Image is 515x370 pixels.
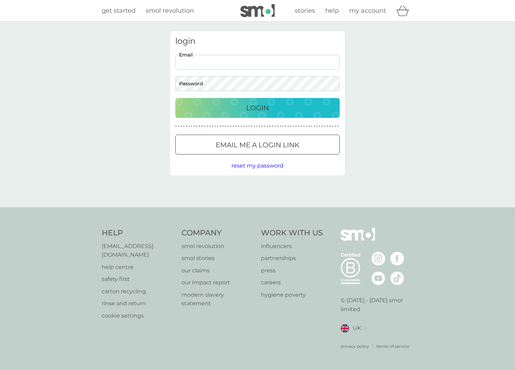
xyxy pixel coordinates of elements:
a: help [325,6,339,16]
p: ● [311,125,313,128]
p: ● [275,125,276,128]
p: ● [233,125,234,128]
p: ● [277,125,278,128]
p: ● [324,125,326,128]
p: ● [293,125,294,128]
span: stories [295,7,315,14]
p: ● [298,125,299,128]
p: ● [316,125,318,128]
p: ● [183,125,185,128]
p: ● [209,125,211,128]
p: ● [262,125,263,128]
p: ● [288,125,289,128]
p: Login [246,102,269,113]
a: carton recycling [102,287,175,296]
p: ● [196,125,198,128]
h4: Company [181,228,254,238]
p: ● [201,125,203,128]
button: reset my password [231,161,284,170]
a: partnerships [261,254,323,263]
p: ● [285,125,286,128]
img: visit the smol Youtube page [372,271,385,285]
p: ● [296,125,297,128]
h3: login [175,36,340,46]
p: ● [212,125,213,128]
p: ● [301,125,302,128]
p: ● [280,125,281,128]
p: hygiene poverty [261,291,323,299]
span: smol revolution [146,7,194,14]
p: ● [188,125,190,128]
img: visit the smol Tiktok page [390,271,404,285]
p: ● [322,125,323,128]
a: rinse and return [102,299,175,308]
a: smol revolution [146,6,194,16]
p: Email me a login link [216,139,299,150]
a: cookie settings [102,311,175,320]
p: ● [186,125,187,128]
p: ● [217,125,218,128]
h4: Help [102,228,175,238]
p: ● [204,125,205,128]
p: ● [267,125,268,128]
p: ● [337,125,339,128]
p: ● [243,125,244,128]
a: influencers [261,242,323,251]
p: ● [272,125,273,128]
p: ● [306,125,307,128]
p: ● [251,125,252,128]
p: ● [214,125,216,128]
img: select a new location [364,326,366,330]
p: ● [193,125,195,128]
p: ● [238,125,239,128]
a: press [261,266,323,275]
p: ● [309,125,310,128]
a: modern slavery statement [181,291,254,308]
p: our claims [181,266,254,275]
p: ● [246,125,247,128]
a: smol stories [181,254,254,263]
p: ● [335,125,336,128]
a: smol revolution [181,242,254,251]
p: ● [228,125,229,128]
a: get started [102,6,136,16]
p: terms of service [376,343,409,349]
p: ● [254,125,255,128]
p: ● [249,125,250,128]
p: ● [269,125,271,128]
div: basket [396,4,413,17]
p: ● [319,125,320,128]
a: careers [261,278,323,287]
a: privacy policy [341,343,369,349]
p: ● [290,125,292,128]
button: Login [175,98,340,118]
p: ● [175,125,177,128]
img: visit the smol Facebook page [390,252,404,266]
a: safety first [102,275,175,284]
p: ● [314,125,315,128]
span: my account [349,7,386,14]
a: help centre [102,263,175,272]
p: ● [264,125,265,128]
img: visit the smol Instagram page [372,252,385,266]
a: stories [295,6,315,16]
p: ● [329,125,331,128]
span: reset my password [231,162,284,169]
p: ● [191,125,192,128]
a: [EMAIL_ADDRESS][DOMAIN_NAME] [102,242,175,259]
a: our impact report [181,278,254,287]
p: ● [241,125,242,128]
span: UK [353,324,361,333]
